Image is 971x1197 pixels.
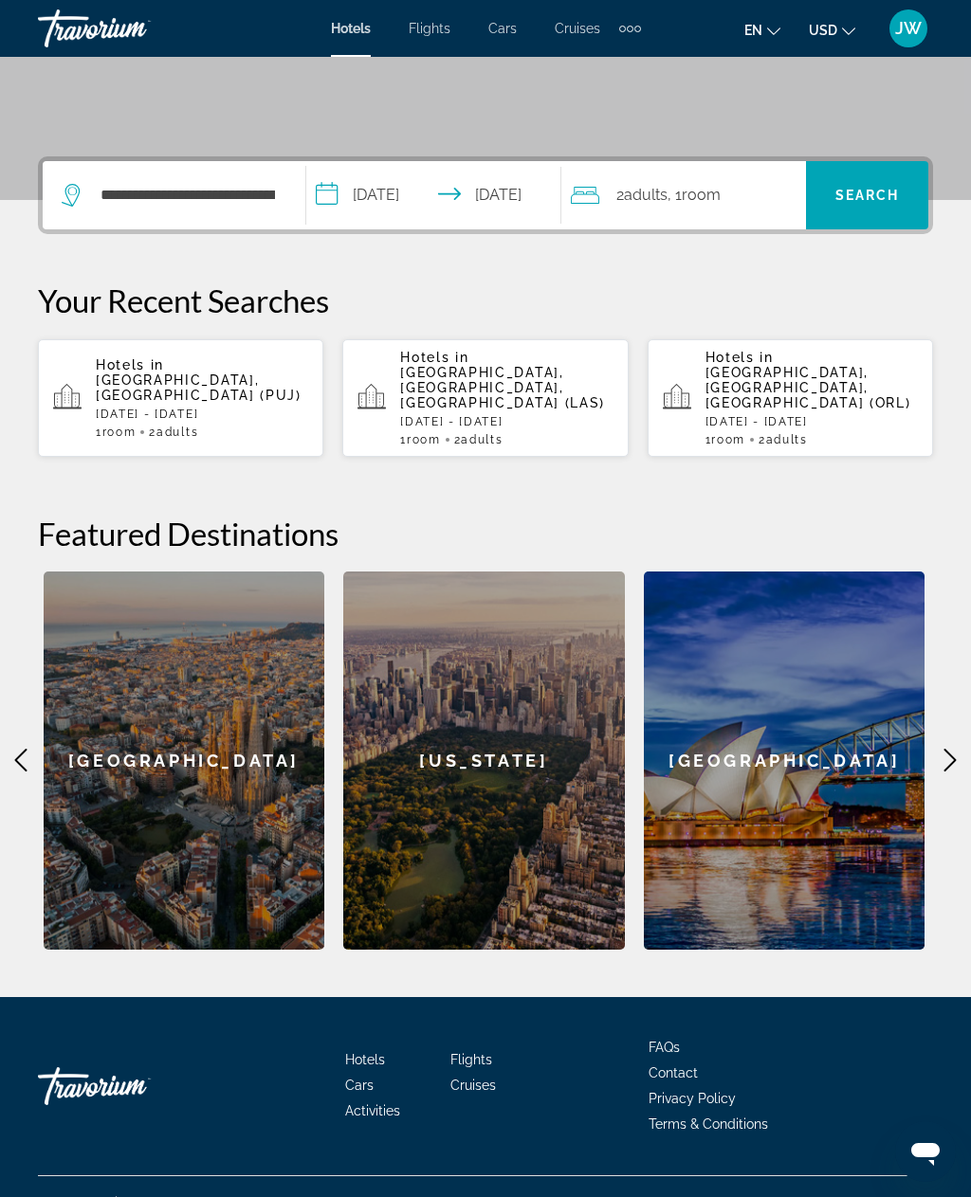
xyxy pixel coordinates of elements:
a: [GEOGRAPHIC_DATA] [644,571,925,950]
button: Hotels in [GEOGRAPHIC_DATA], [GEOGRAPHIC_DATA], [GEOGRAPHIC_DATA] (ORL)[DATE] - [DATE]1Room2Adults [648,338,933,458]
span: [GEOGRAPHIC_DATA], [GEOGRAPHIC_DATA] (PUJ) [96,372,302,403]
span: Room [102,426,137,439]
span: Hotels in [96,357,164,372]
p: [DATE] - [DATE] [705,415,918,428]
a: Terms & Conditions [649,1116,768,1132]
span: 1 [705,433,745,446]
button: Travelers: 2 adults, 0 children [561,161,806,229]
a: [US_STATE] [343,571,625,950]
span: 2 [759,433,808,446]
span: Adults [461,433,503,446]
a: Travorium [38,4,228,53]
p: [DATE] - [DATE] [400,415,613,428]
p: [DATE] - [DATE] [96,408,308,421]
a: [GEOGRAPHIC_DATA] [44,571,325,950]
span: [GEOGRAPHIC_DATA], [GEOGRAPHIC_DATA], [GEOGRAPHIC_DATA] (ORL) [705,365,911,410]
a: Travorium [38,1058,228,1115]
span: 1 [400,433,440,446]
a: Hotels [345,1052,385,1067]
button: Check-in date: Sep 15, 2025 Check-out date: Sep 16, 2025 [306,161,560,229]
span: Adults [156,426,198,439]
a: Flights [409,21,450,36]
a: Flights [450,1052,492,1067]
div: Search widget [43,161,928,229]
span: JW [895,19,922,38]
span: 2 [149,426,198,439]
span: 2 [454,433,504,446]
a: Privacy Policy [649,1091,736,1106]
a: Activities [345,1103,400,1118]
button: Search [806,161,928,229]
span: Hotels in [705,350,774,365]
span: Room [682,186,721,204]
span: Adults [624,186,668,204]
button: Extra navigation items [619,13,641,44]
span: Room [711,433,745,446]
span: 1 [96,426,136,439]
a: Cars [488,21,517,36]
a: Contact [649,1065,698,1080]
span: Search [835,188,900,203]
a: Hotels [331,21,371,36]
span: 2 [616,182,668,209]
span: USD [809,23,837,38]
span: Hotels in [400,350,468,365]
p: Your Recent Searches [38,281,933,319]
span: en [744,23,762,38]
a: Cruises [450,1078,496,1093]
button: Hotels in [GEOGRAPHIC_DATA], [GEOGRAPHIC_DATA], [GEOGRAPHIC_DATA] (LAS)[DATE] - [DATE]1Room2Adults [342,338,628,458]
span: Room [407,433,441,446]
button: Hotels in [GEOGRAPHIC_DATA], [GEOGRAPHIC_DATA] (PUJ)[DATE] - [DATE]1Room2Adults [38,338,323,458]
a: Cars [345,1078,374,1093]
span: , 1 [668,182,721,209]
iframe: Button to launch messaging window [895,1121,956,1182]
span: [GEOGRAPHIC_DATA], [GEOGRAPHIC_DATA], [GEOGRAPHIC_DATA] (LAS) [400,365,605,410]
button: Change language [744,16,780,44]
span: Adults [766,433,808,446]
button: Change currency [809,16,855,44]
button: User Menu [884,9,933,48]
a: Cruises [555,21,600,36]
a: FAQs [649,1040,680,1055]
h2: Featured Destinations [38,515,933,553]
